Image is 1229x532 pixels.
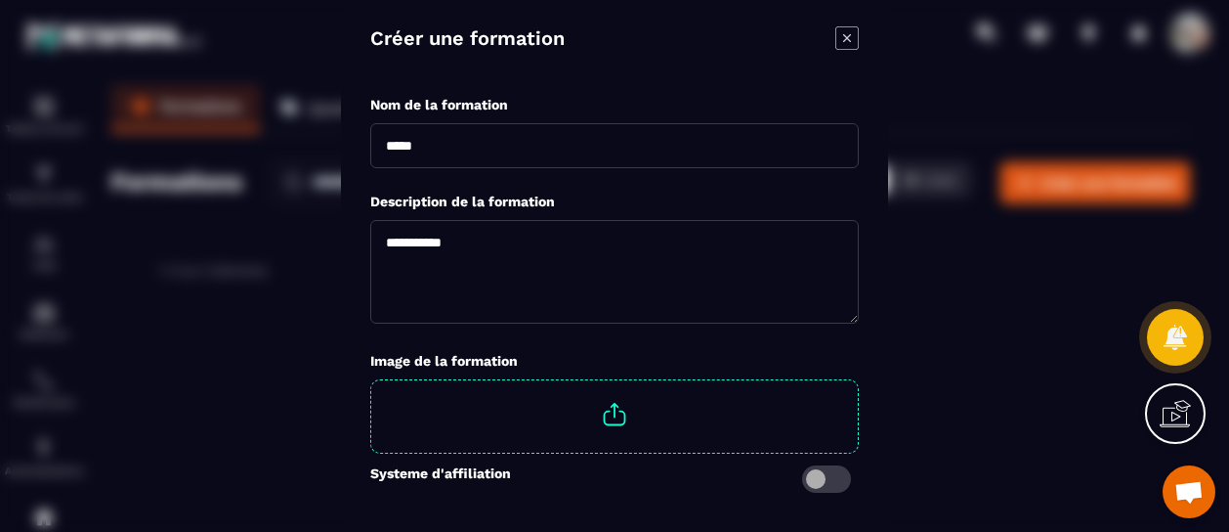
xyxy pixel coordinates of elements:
[370,97,508,112] label: Nom de la formation
[370,26,565,54] h4: Créer une formation
[1163,465,1215,518] a: Ouvrir le chat
[370,194,555,209] label: Description de la formation
[370,465,511,493] label: Systeme d'affiliation
[370,353,518,369] label: Image de la formation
